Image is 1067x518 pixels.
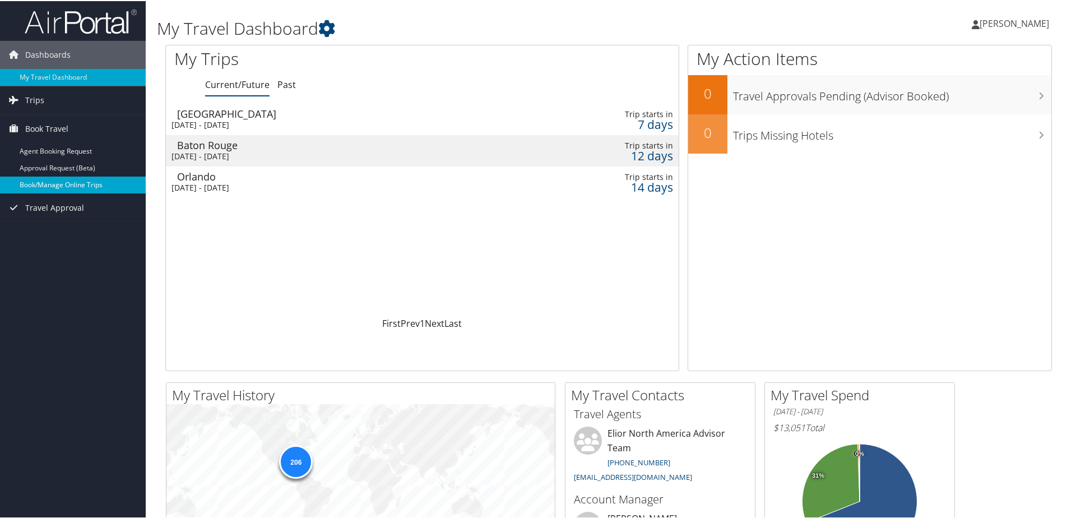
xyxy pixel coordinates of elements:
[556,118,673,128] div: 7 days
[279,444,313,478] div: 206
[174,46,457,70] h1: My Trips
[773,420,805,433] span: $13,051
[773,405,946,416] h6: [DATE] - [DATE]
[574,491,746,506] h3: Account Manager
[607,456,670,466] a: [PHONE_NUMBER]
[177,108,492,118] div: [GEOGRAPHIC_DATA]
[812,471,824,478] tspan: 31%
[568,425,752,485] li: Elior North America Advisor Team
[171,150,486,160] div: [DATE] - [DATE]
[420,316,425,329] a: 1
[688,46,1051,70] h1: My Action Items
[574,405,746,421] h3: Travel Agents
[277,77,296,90] a: Past
[688,113,1051,152] a: 0Trips Missing Hotels
[25,85,44,113] span: Trips
[574,471,692,481] a: [EMAIL_ADDRESS][DOMAIN_NAME]
[556,140,673,150] div: Trip starts in
[25,7,137,34] img: airportal-logo.png
[773,420,946,433] h6: Total
[980,16,1049,29] span: [PERSON_NAME]
[172,385,555,404] h2: My Travel History
[854,450,863,456] tspan: 0%
[688,122,727,141] h2: 0
[556,181,673,191] div: 14 days
[177,139,492,149] div: Baton Rouge
[855,450,864,456] tspan: 0%
[25,114,68,142] span: Book Travel
[556,108,673,118] div: Trip starts in
[157,16,759,39] h1: My Travel Dashboard
[556,171,673,181] div: Trip starts in
[205,77,270,90] a: Current/Future
[177,170,492,181] div: Orlando
[171,182,486,192] div: [DATE] - [DATE]
[25,193,84,221] span: Travel Approval
[733,121,1051,142] h3: Trips Missing Hotels
[771,385,954,404] h2: My Travel Spend
[401,316,420,329] a: Prev
[571,385,755,404] h2: My Travel Contacts
[171,119,486,129] div: [DATE] - [DATE]
[688,83,727,102] h2: 0
[733,82,1051,103] h3: Travel Approvals Pending (Advisor Booked)
[25,40,71,68] span: Dashboards
[688,74,1051,113] a: 0Travel Approvals Pending (Advisor Booked)
[444,316,462,329] a: Last
[556,150,673,160] div: 12 days
[972,6,1060,39] a: [PERSON_NAME]
[425,316,444,329] a: Next
[382,316,401,329] a: First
